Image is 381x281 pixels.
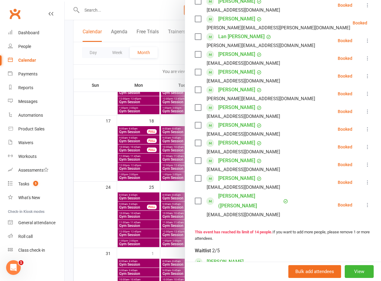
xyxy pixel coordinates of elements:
div: Waivers [18,140,33,145]
a: General attendance kiosk mode [8,216,64,230]
div: General attendance [18,220,55,225]
a: Workouts [8,150,64,163]
div: Waitlist [195,246,220,255]
div: [PERSON_NAME][EMAIL_ADDRESS][PERSON_NAME][DOMAIN_NAME] [207,24,350,32]
a: [PERSON_NAME] ([PERSON_NAME] [218,191,282,211]
div: People [18,44,31,49]
a: [PERSON_NAME] [218,173,255,183]
div: Booked [338,109,352,114]
div: Class check-in [18,248,45,253]
div: Booked [338,162,352,167]
a: People [8,40,64,53]
div: [PERSON_NAME][EMAIL_ADDRESS][DOMAIN_NAME] [207,42,315,49]
div: What's New [18,195,40,200]
a: Product Sales [8,122,64,136]
div: Booked [338,127,352,131]
div: Reports [18,85,33,90]
a: [PERSON_NAME] [218,138,255,148]
a: Dashboard [8,26,64,40]
a: Class kiosk mode [8,243,64,257]
a: [PERSON_NAME] [218,103,255,112]
a: [PERSON_NAME] [207,257,244,267]
div: Roll call [18,234,33,239]
div: Payments [18,71,37,76]
div: Assessments [18,168,48,173]
div: Booked [338,74,352,78]
a: Calendar [8,53,64,67]
div: Booked [338,203,352,207]
span: 1 [19,260,23,265]
a: Automations [8,108,64,122]
div: Booked [338,38,352,43]
iframe: Intercom live chat [6,260,21,275]
a: Messages [8,95,64,108]
a: [PERSON_NAME] [218,49,255,59]
div: Booked [338,92,352,96]
a: What's New [8,191,64,205]
a: Clubworx [7,6,23,21]
div: [PERSON_NAME][EMAIL_ADDRESS][DOMAIN_NAME] [207,95,315,103]
a: Reports [8,81,64,95]
div: [EMAIL_ADDRESS][DOMAIN_NAME] [207,77,280,85]
div: Dashboard [18,30,39,35]
a: Waivers [8,136,64,150]
span: 5 [33,181,38,186]
a: Lan [PERSON_NAME] [218,32,265,42]
a: [PERSON_NAME] [218,67,255,77]
button: Bulk add attendees [288,265,341,278]
div: [EMAIL_ADDRESS][DOMAIN_NAME] [207,59,280,67]
div: Automations [18,113,43,118]
div: Booked [338,145,352,149]
div: [EMAIL_ADDRESS][DOMAIN_NAME] [207,6,280,14]
button: View [345,265,374,278]
div: Tasks [18,181,29,186]
div: [EMAIL_ADDRESS][DOMAIN_NAME] [207,166,280,173]
a: Roll call [8,230,64,243]
div: [EMAIL_ADDRESS][DOMAIN_NAME] [207,112,280,120]
a: [PERSON_NAME] [218,85,255,95]
a: Tasks 5 [8,177,64,191]
div: Booked [338,180,352,184]
strong: This event has reached its limit of 14 people. [195,230,272,234]
a: Assessments [8,163,64,177]
div: Product Sales [18,126,45,131]
a: [PERSON_NAME] [218,120,255,130]
a: [PERSON_NAME] [218,14,255,24]
a: [PERSON_NAME] [218,156,255,166]
div: Booked [338,3,352,7]
div: 2/5 [212,246,220,255]
div: If you want to add more people, please remove 1 or more attendees. [195,229,371,242]
div: [EMAIL_ADDRESS][DOMAIN_NAME] [207,148,280,156]
div: Booked [338,56,352,60]
div: Workouts [18,154,37,159]
a: Payments [8,67,64,81]
div: Calendar [18,58,36,63]
div: [EMAIL_ADDRESS][DOMAIN_NAME] [207,183,280,191]
div: [EMAIL_ADDRESS][DOMAIN_NAME] [207,211,280,219]
div: [EMAIL_ADDRESS][DOMAIN_NAME] [207,130,280,138]
div: Booked [353,21,367,25]
div: Messages [18,99,37,104]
